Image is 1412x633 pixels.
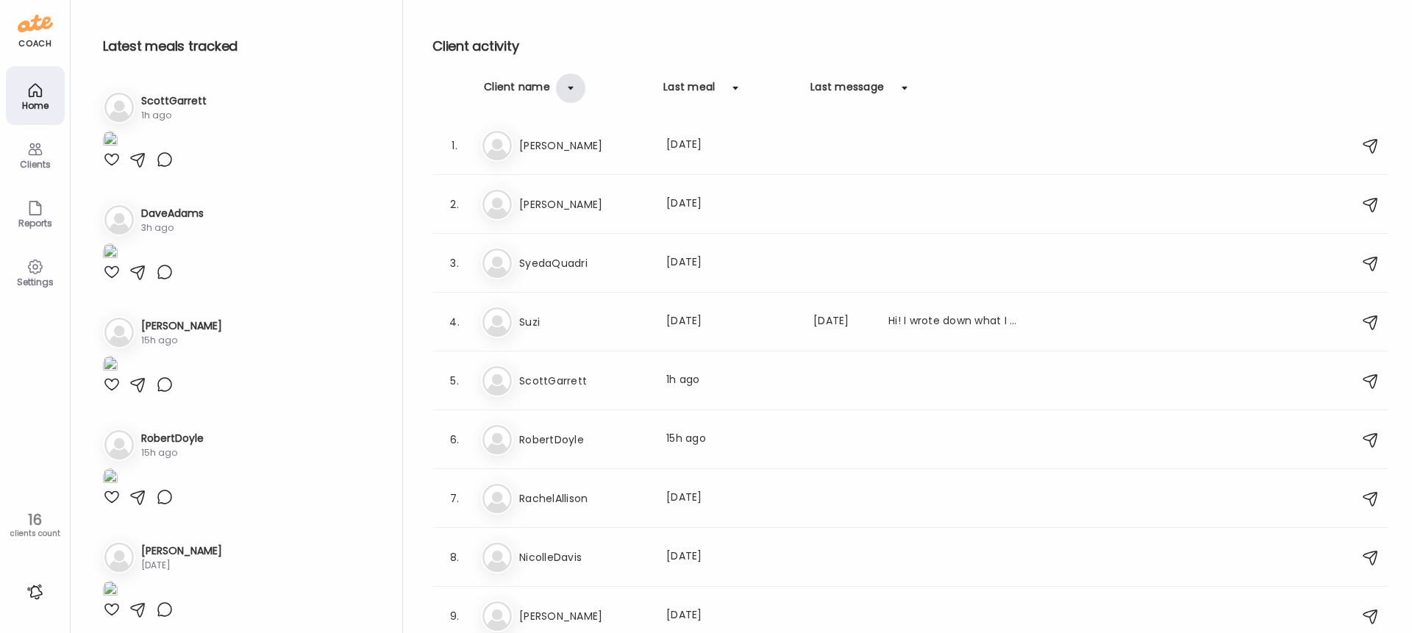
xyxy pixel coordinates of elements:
h3: RobertDoyle [141,431,204,446]
img: bg-avatar-default.svg [482,601,512,631]
div: 9. [446,607,463,625]
img: bg-avatar-default.svg [482,484,512,513]
h3: Suzi [519,313,649,331]
img: bg-avatar-default.svg [104,430,134,459]
div: 7. [446,490,463,507]
img: bg-avatar-default.svg [482,248,512,278]
div: 5. [446,372,463,390]
div: clients count [5,529,65,539]
div: 4. [446,313,463,331]
h3: [PERSON_NAME] [519,137,649,154]
h3: DaveAdams [141,206,204,221]
div: Clients [9,160,62,169]
img: bg-avatar-default.svg [482,366,512,396]
h3: ScottGarrett [141,93,207,109]
div: 2. [446,196,463,213]
div: 15h ago [141,334,222,347]
img: bg-avatar-default.svg [482,190,512,219]
div: Home [9,101,62,110]
div: 6. [446,431,463,448]
img: bg-avatar-default.svg [104,205,134,235]
img: bg-avatar-default.svg [482,425,512,454]
div: [DATE] [666,313,796,331]
div: [DATE] [141,559,222,572]
h2: Client activity [432,35,1388,57]
div: 3. [446,254,463,272]
div: Last meal [663,79,715,103]
img: bg-avatar-default.svg [482,543,512,572]
div: [DATE] [813,313,871,331]
img: images%2FZXAj9QGBozXXlRXpWqu7zSXWmp23%2FICByuw6PoTZBpuN889cw%2FBiygrgebwKfogDDWCmiZ_1080 [103,581,118,601]
div: [DATE] [666,490,796,507]
img: ate [18,12,53,35]
div: [DATE] [666,137,796,154]
div: Last message [810,79,884,103]
img: bg-avatar-default.svg [104,318,134,347]
div: 15h ago [141,446,204,459]
h3: [PERSON_NAME] [519,196,649,213]
div: Reports [9,218,62,228]
div: 3h ago [141,221,204,235]
div: 1h ago [666,372,796,390]
h3: RachelAllison [519,490,649,507]
div: 8. [446,548,463,566]
div: Client name [484,79,550,103]
img: bg-avatar-default.svg [482,307,512,337]
img: images%2FV6YFNOidPpYoHeEwIDlwCJQBDLT2%2FkJgF9pEjmAEYKbZFpNiF%2FVk9tT9eicrPTg9Q0oMe6_1080 [103,131,118,151]
img: bg-avatar-default.svg [482,131,512,160]
div: Settings [9,277,62,287]
h3: RobertDoyle [519,431,649,448]
img: images%2FxVWjEx9XyFcqlHFpv3IDQinqna53%2F9AnNYiSkPrz60vzYxW2g%2FtbqOb5B2twyjNRk6KFFj_1080 [103,243,118,263]
div: 1. [446,137,463,154]
div: coach [18,37,51,50]
h3: NicolleDavis [519,548,649,566]
h3: [PERSON_NAME] [519,607,649,625]
img: bg-avatar-default.svg [104,543,134,572]
div: [DATE] [666,607,796,625]
div: 15h ago [666,431,796,448]
h3: [PERSON_NAME] [141,543,222,559]
h3: ScottGarrett [519,372,649,390]
img: images%2F0vTaWyIcA4UGvAp1oZK5yOxvVAX2%2FVFX8xgNAxDO02oxSOHTp%2FR5Azhrl1mttQETjConiA_1080 [103,356,118,376]
div: 16 [5,511,65,529]
h3: [PERSON_NAME] [141,318,222,334]
div: [DATE] [666,196,796,213]
div: Hi! I wrote down what I ate for the first week in my notebook, but I'm going to start using the U... [888,313,1018,331]
h2: Latest meals tracked [103,35,379,57]
img: images%2FMkBHWLVUTreIYq5Xwhx1lPdHwBF2%2FIXYB7xOFWDBDTBquqPaw%2FJ3AEYziaZ6j70zAmvo69_1080 [103,468,118,488]
div: [DATE] [666,254,796,272]
img: bg-avatar-default.svg [104,93,134,122]
h3: SyedaQuadri [519,254,649,272]
div: 1h ago [141,109,207,122]
div: [DATE] [666,548,796,566]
